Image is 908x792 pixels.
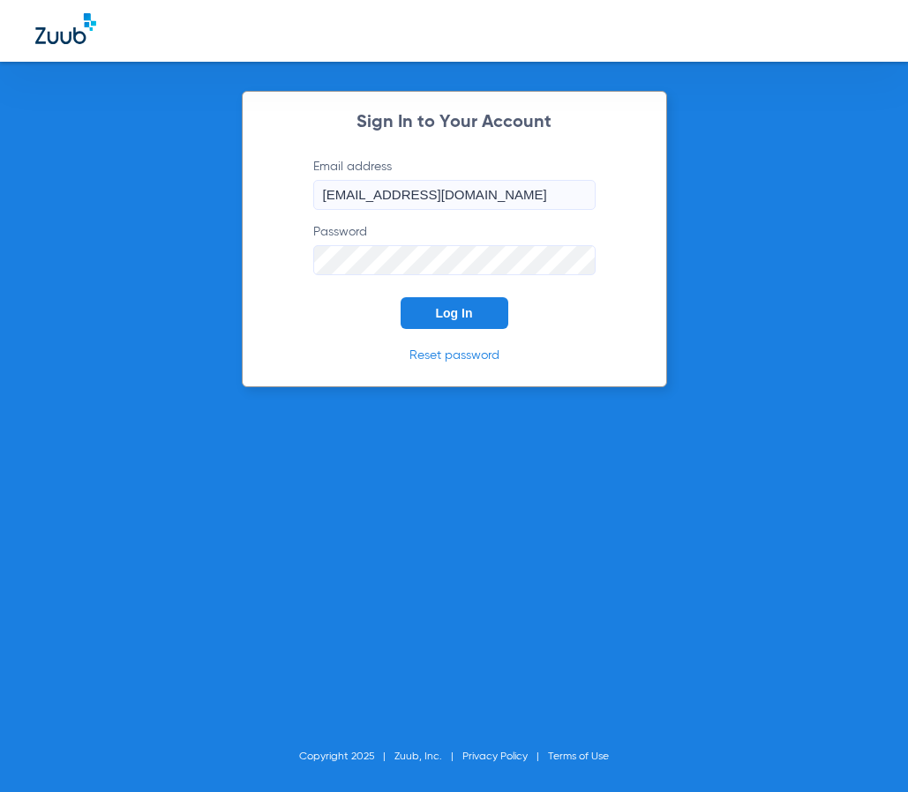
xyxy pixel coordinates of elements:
a: Terms of Use [548,751,609,762]
a: Reset password [409,349,499,362]
input: Email address [313,180,596,210]
li: Copyright 2025 [299,748,394,766]
iframe: Chat Widget [820,707,908,792]
a: Privacy Policy [462,751,528,762]
label: Email address [313,158,596,210]
input: Password [313,245,596,275]
label: Password [313,223,596,275]
img: Zuub Logo [35,13,96,44]
span: Log In [436,306,473,320]
button: Log In [401,297,508,329]
li: Zuub, Inc. [394,748,462,766]
h2: Sign In to Your Account [287,114,622,131]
